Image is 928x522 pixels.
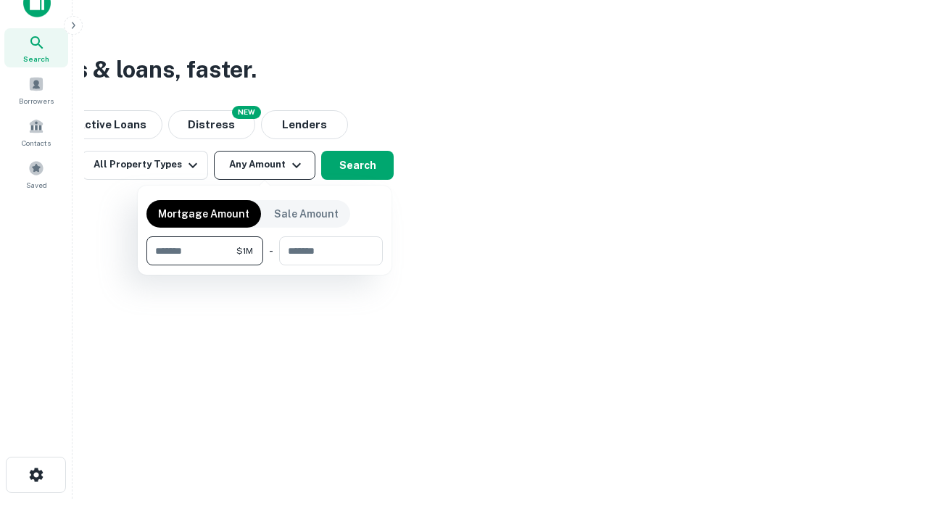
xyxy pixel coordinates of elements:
[269,236,273,265] div: -
[158,206,249,222] p: Mortgage Amount
[855,406,928,476] iframe: Chat Widget
[274,206,339,222] p: Sale Amount
[236,244,253,257] span: $1M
